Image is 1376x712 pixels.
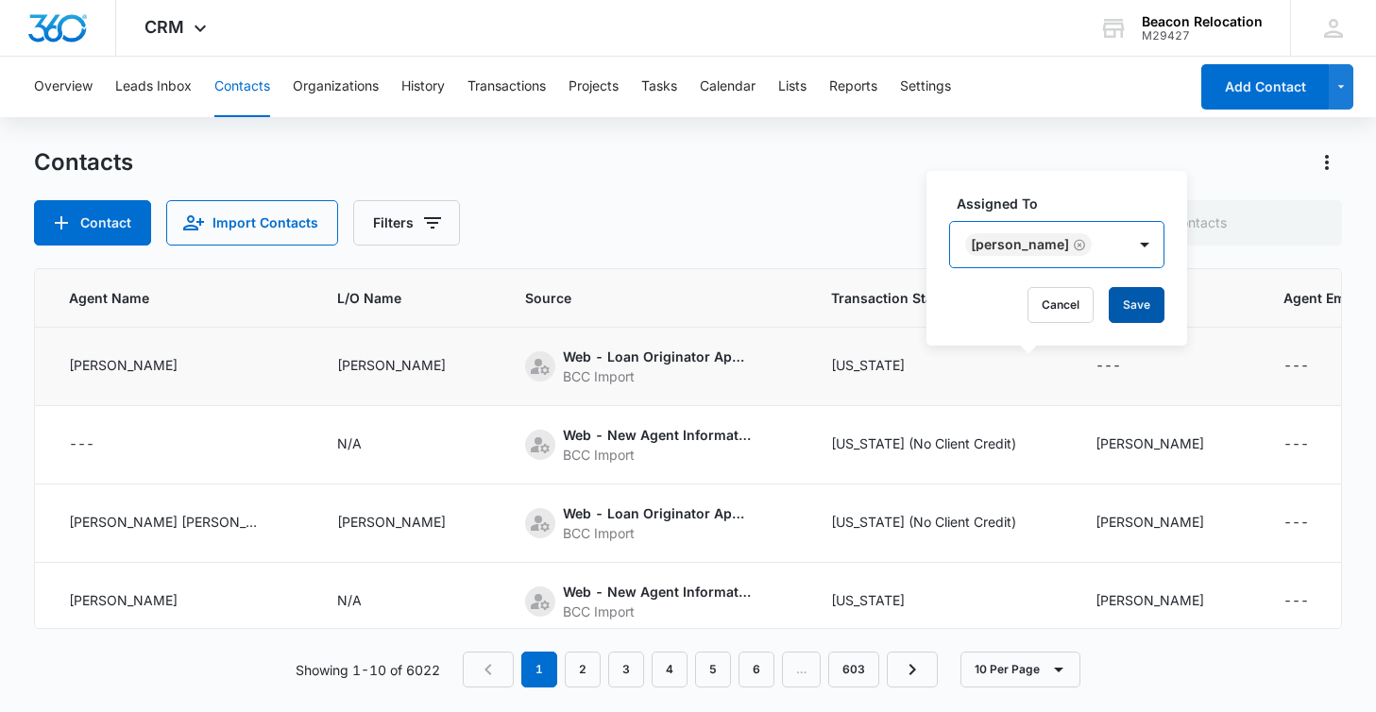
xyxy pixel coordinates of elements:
button: Actions [1312,147,1342,178]
a: Next Page [887,652,938,687]
div: Remove Kevin Walker [1069,238,1086,251]
input: Search Contacts [1076,200,1342,246]
div: Assigned To - Kevin Walker - Select to Edit Field [1096,590,1238,613]
button: Import Contacts [166,200,338,246]
button: Contacts [214,57,270,117]
div: [US_STATE] (No Client Credit) [831,433,1016,453]
nav: Pagination [463,652,938,687]
div: --- [69,433,94,456]
a: Page 6 [739,652,774,687]
button: Reports [829,57,877,117]
div: Agent Email - - Select to Edit Field [1283,590,1343,613]
div: [US_STATE] [831,590,905,610]
span: Agent Name [69,288,292,308]
div: L/O Name - Drew Peters - Select to Edit Field [337,355,480,378]
div: --- [1283,355,1309,378]
button: Add Contact [1201,64,1329,110]
div: Agent Email - - Select to Edit Field [1283,512,1343,534]
div: Transaction State - Wisconsin (No Client Credit) - Select to Edit Field [831,433,1050,456]
button: Tasks [641,57,677,117]
button: Transactions [467,57,546,117]
div: Agent Name - - Select to Edit Field [69,433,128,456]
p: Showing 1-10 of 6022 [296,660,440,680]
div: Web - Loan Originator Application [563,347,752,366]
a: Page 3 [608,652,644,687]
span: Transaction State [831,288,1050,308]
button: Overview [34,57,93,117]
button: Lists [778,57,807,117]
div: Source - [object Object] - Select to Edit Field [525,582,786,621]
em: 1 [521,652,557,687]
div: Source - [object Object] - Select to Edit Field [525,503,786,543]
div: --- [1283,590,1309,613]
div: BCC Import [563,445,752,465]
button: 10 Per Page [960,652,1080,687]
div: Agent Email - - Select to Edit Field [1283,355,1343,378]
div: Transaction State - Virginia - Select to Edit Field [831,355,939,378]
div: [PERSON_NAME] [1096,590,1204,610]
div: Web - Loan Originator Application [563,503,752,523]
div: BCC Import [563,366,752,386]
button: Save [1109,287,1164,323]
div: N/A [337,433,362,453]
span: Source [525,288,758,308]
button: Calendar [700,57,756,117]
div: [PERSON_NAME] [69,355,178,375]
button: Cancel [1028,287,1094,323]
button: Add Contact [34,200,151,246]
div: Agent Name - Eric Lois - Select to Edit Field [69,512,292,534]
button: History [401,57,445,117]
a: Page 4 [652,652,688,687]
div: [PERSON_NAME] [69,590,178,610]
div: Assigned To - Jade Barnett - Select to Edit Field [1096,433,1238,456]
button: Leads Inbox [115,57,192,117]
div: [US_STATE] [831,355,905,375]
button: Projects [569,57,619,117]
span: L/O Name [337,288,480,308]
div: Web - New Agent Information [563,425,752,445]
div: --- [1283,433,1309,456]
div: --- [1096,355,1121,378]
div: L/O Name - Heath Snider - Select to Edit Field [337,512,480,534]
div: Assigned To - Jade Barnett - Select to Edit Field [1096,512,1238,534]
div: Agent Email - - Select to Edit Field [1283,433,1343,456]
div: Agent Name - Jennifer Whittington - Select to Edit Field [69,355,212,378]
div: --- [1283,512,1309,534]
h1: Contacts [34,148,133,177]
div: [PERSON_NAME] [337,355,446,375]
div: L/O Name - N/A - Select to Edit Field [337,590,396,613]
div: Transaction State - North Carolina - Select to Edit Field [831,590,939,613]
div: [PERSON_NAME] [1096,433,1204,453]
button: Organizations [293,57,379,117]
div: N/A [337,590,362,610]
div: account id [1142,29,1263,42]
label: Assigned To [957,194,1172,213]
button: Settings [900,57,951,117]
div: BCC Import [563,602,752,621]
span: CRM [144,17,184,37]
div: Web - New Agent Information [563,582,752,602]
div: L/O Name - N/A - Select to Edit Field [337,433,396,456]
a: Page 603 [828,652,879,687]
div: Agent Name - Laurie Parker - Select to Edit Field [69,590,212,613]
button: Filters [353,200,460,246]
div: [PERSON_NAME] [971,238,1069,251]
div: [PERSON_NAME] [1096,512,1204,532]
div: account name [1142,14,1263,29]
div: [PERSON_NAME] [PERSON_NAME] [69,512,258,532]
div: Transaction State - Wisconsin (No Client Credit) - Select to Edit Field [831,512,1050,534]
div: Source - [object Object] - Select to Edit Field [525,425,786,465]
div: Source - [object Object] - Select to Edit Field [525,347,786,386]
div: [PERSON_NAME] [337,512,446,532]
a: Page 5 [695,652,731,687]
div: BCC Import [563,523,752,543]
div: Assigned To - - Select to Edit Field [1096,355,1155,378]
div: [US_STATE] (No Client Credit) [831,512,1016,532]
a: Page 2 [565,652,601,687]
